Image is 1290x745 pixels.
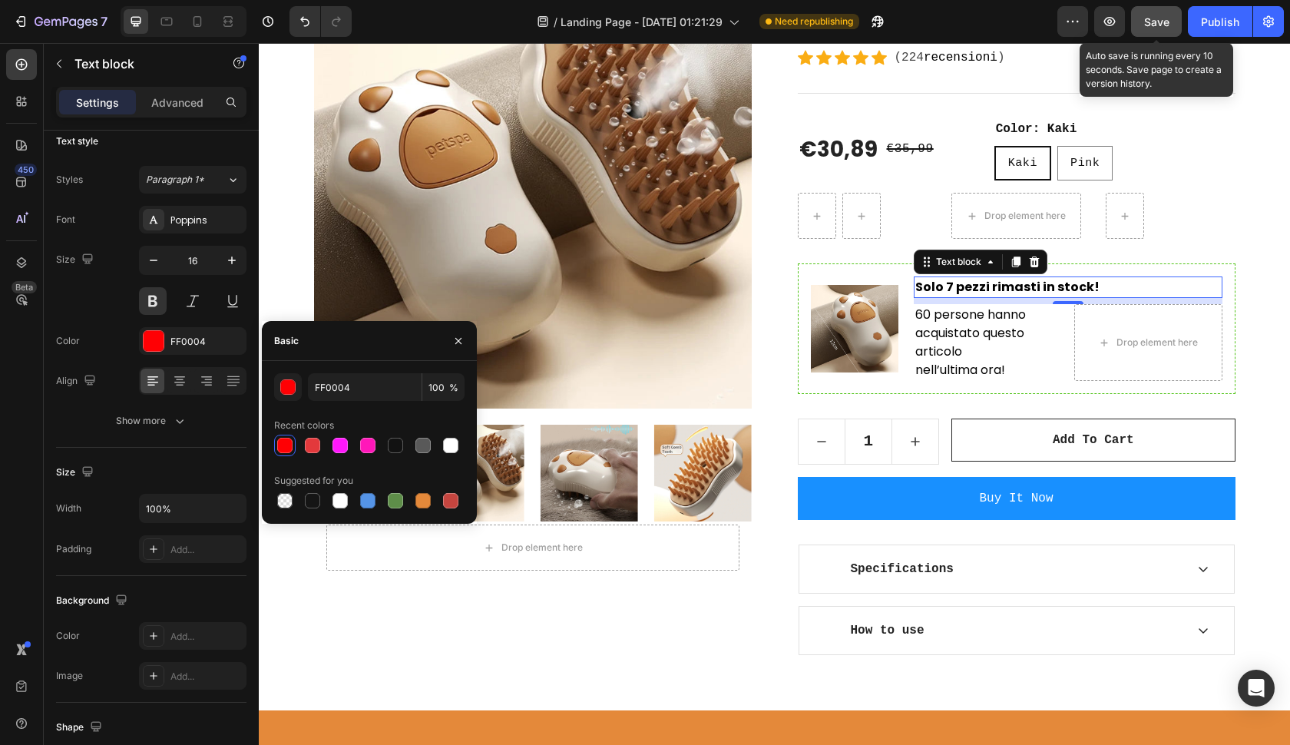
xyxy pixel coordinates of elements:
div: Drop element here [858,293,939,306]
input: Eg: FFFFFF [308,373,422,401]
legend: Color: Kaki [736,75,820,97]
div: Add... [170,543,243,557]
span: Need republishing [775,15,853,28]
div: Undo/Redo [289,6,352,37]
div: Rich Text Editor. Editing area: main [655,261,803,338]
div: Color [56,334,80,348]
span: Kaki [749,114,779,127]
div: Basic [274,334,299,348]
div: Width [56,502,81,515]
p: 7 [101,12,107,31]
div: Size [56,462,97,483]
div: Rich Text Editor. Editing area: main [655,233,964,255]
div: How to use [590,576,668,599]
div: Publish [1201,14,1239,30]
p: Advanced [151,94,203,111]
div: FF0004 [170,335,243,349]
div: Add... [170,670,243,684]
button: decrement [540,376,586,421]
div: Background [56,591,131,611]
img: Alt Image [552,242,640,329]
div: 450 [15,164,37,176]
div: Buy it now [720,446,794,465]
p: Text block [74,55,205,73]
div: Suggested for you [274,474,353,488]
span: Solo 7 pezzi rimasti in stock! [657,235,841,253]
div: Font [56,213,75,227]
div: Add... [170,630,243,644]
div: Size [56,250,97,270]
div: Beta [12,281,37,293]
button: Paragraph 1* [139,166,246,194]
div: Open Intercom Messenger [1238,670,1275,707]
span: % [449,381,458,395]
div: Color [56,629,80,643]
button: Save [1131,6,1182,37]
button: Buy it now [539,434,977,477]
div: Align [56,371,99,392]
div: Shape [56,717,105,738]
div: €30,89 [539,89,620,124]
div: Show more [116,413,187,429]
span: / [554,14,557,30]
div: Poppins [170,214,243,227]
span: Landing Page - [DATE] 01:21:29 [561,14,723,30]
span: 60 persone hanno acquistato questo articolo [657,263,767,317]
div: Specifications [590,515,697,538]
div: Styles [56,173,83,187]
div: Drop element here [726,167,807,179]
span: nell’ultima ora! [657,318,746,336]
input: quantity [586,376,634,421]
p: Settings [76,94,119,111]
input: Auto [140,495,246,522]
button: 7 [6,6,114,37]
div: Text block [674,212,726,226]
span: Save [1144,15,1169,28]
button: Publish [1188,6,1252,37]
div: €35,99 [627,95,676,118]
div: Text style [56,134,98,148]
iframe: Design area [259,43,1290,745]
div: Image [56,669,83,683]
span: Paragraph 1* [146,173,204,187]
button: Show more [56,407,246,435]
button: increment [633,376,680,421]
div: Recent colors [274,419,334,432]
div: Padding [56,542,91,556]
div: Add to cart [794,388,875,406]
span: Pink [812,114,841,127]
button: Add to cart [693,376,976,419]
